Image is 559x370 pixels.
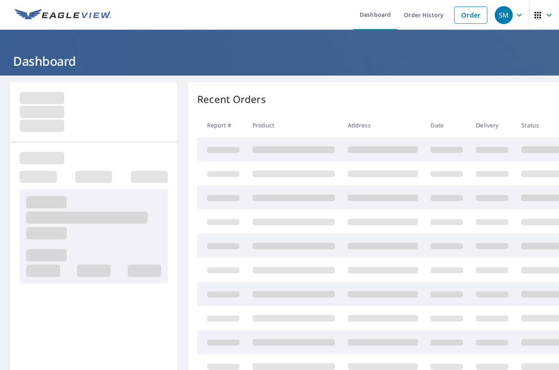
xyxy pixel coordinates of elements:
[246,113,341,137] th: Product
[15,9,111,21] img: EV Logo
[495,6,513,24] div: SM
[197,92,266,107] p: Recent Orders
[469,113,515,137] th: Delivery
[424,113,469,137] th: Date
[341,113,424,137] th: Address
[10,53,549,69] h1: Dashboard
[454,7,487,24] a: Order
[197,113,246,137] th: Report #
